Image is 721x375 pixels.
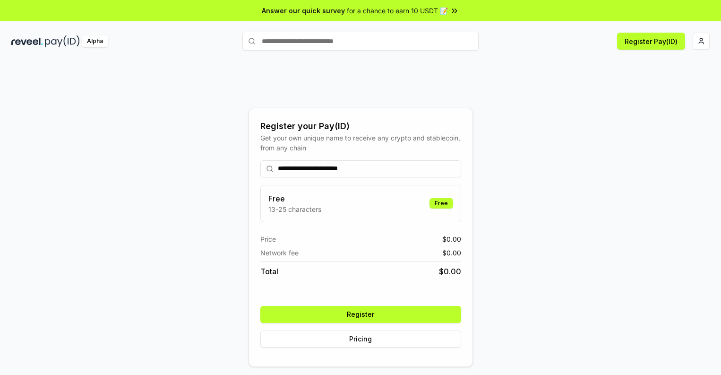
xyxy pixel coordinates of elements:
[260,331,461,348] button: Pricing
[260,234,276,244] span: Price
[45,35,80,47] img: pay_id
[11,35,43,47] img: reveel_dark
[260,120,461,133] div: Register your Pay(ID)
[82,35,108,47] div: Alpha
[262,6,345,16] span: Answer our quick survey
[260,266,278,277] span: Total
[442,248,461,258] span: $ 0.00
[429,198,453,209] div: Free
[260,306,461,323] button: Register
[617,33,685,50] button: Register Pay(ID)
[439,266,461,277] span: $ 0.00
[268,204,321,214] p: 13-25 characters
[268,193,321,204] h3: Free
[260,133,461,153] div: Get your own unique name to receive any crypto and stablecoin, from any chain
[260,248,299,258] span: Network fee
[442,234,461,244] span: $ 0.00
[347,6,448,16] span: for a chance to earn 10 USDT 📝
